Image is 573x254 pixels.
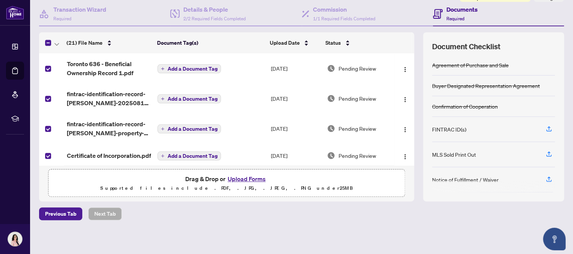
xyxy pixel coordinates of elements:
button: Add a Document Tag [157,124,221,133]
div: FINTRAC ID(s) [432,125,466,133]
div: Notice of Fulfillment / Waiver [432,175,499,184]
h4: Transaction Wizard [53,5,106,14]
button: Add a Document Tag [157,64,221,73]
button: Add a Document Tag [157,151,221,160]
span: Previous Tab [45,208,76,220]
button: Upload Forms [225,174,268,184]
th: (21) File Name [63,32,154,53]
div: Confirmation of Cooperation [432,102,498,110]
th: Upload Date [266,32,322,53]
span: (21) File Name [67,39,103,47]
span: plus [161,97,165,101]
img: Document Status [327,151,335,160]
td: [DATE] [268,53,324,83]
h4: Details & People [183,5,246,14]
button: Next Tab [88,207,122,220]
button: Add a Document Tag [157,94,221,104]
span: Pending Review [338,151,376,160]
span: Drag & Drop orUpload FormsSupported files include .PDF, .JPG, .JPEG, .PNG under25MB [48,169,405,197]
span: Add a Document Tag [168,153,218,159]
div: Buyer Designated Representation Agreement [432,82,540,90]
span: Pending Review [338,124,376,133]
button: Add a Document Tag [157,94,221,103]
span: Status [325,39,341,47]
img: Logo [402,127,408,133]
img: Logo [402,67,408,73]
button: Logo [399,122,411,135]
span: Document Checklist [432,41,500,52]
img: Logo [402,154,408,160]
h4: Documents [446,5,478,14]
img: Document Status [327,64,335,73]
span: Upload Date [269,39,299,47]
span: Required [53,16,71,21]
p: Supported files include .PDF, .JPG, .JPEG, .PNG under 25 MB [53,184,400,193]
span: plus [161,67,165,71]
td: [DATE] [268,113,324,144]
span: Required [446,16,464,21]
span: Add a Document Tag [168,66,218,71]
div: Agreement of Purchase and Sale [432,61,509,69]
span: Toronto 636 - Beneficial Ownership Record 1.pdf [67,59,151,77]
div: MLS Sold Print Out [432,150,476,159]
h4: Commission [313,5,375,14]
td: [DATE] [268,83,324,113]
span: fintrac-identification-record-[PERSON_NAME]-property-holdings-inc-[PERSON_NAME]-property-holdings... [67,119,151,138]
span: Add a Document Tag [168,96,218,101]
th: Status [322,32,392,53]
button: Logo [399,92,411,104]
button: Logo [399,150,411,162]
span: 1/1 Required Fields Completed [313,16,375,21]
img: Document Status [327,124,335,133]
button: Add a Document Tag [157,64,221,74]
span: Drag & Drop or [185,174,268,184]
th: Document Tag(s) [154,32,266,53]
button: Previous Tab [39,207,82,220]
img: logo [6,6,24,20]
button: Open asap [543,228,565,250]
span: Add a Document Tag [168,126,218,132]
img: Profile Icon [8,232,22,246]
img: Document Status [327,94,335,103]
span: 2/2 Required Fields Completed [183,16,246,21]
td: [DATE] [268,144,324,168]
button: Add a Document Tag [157,124,221,134]
img: Logo [402,97,408,103]
span: fintrac-identification-record-[PERSON_NAME]-20250811-144604.pdf [67,89,151,107]
span: plus [161,154,165,158]
span: Pending Review [338,94,376,103]
button: Logo [399,62,411,74]
span: Pending Review [338,64,376,73]
span: Certificate of Incorporation.pdf [67,151,151,160]
span: plus [161,127,165,131]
